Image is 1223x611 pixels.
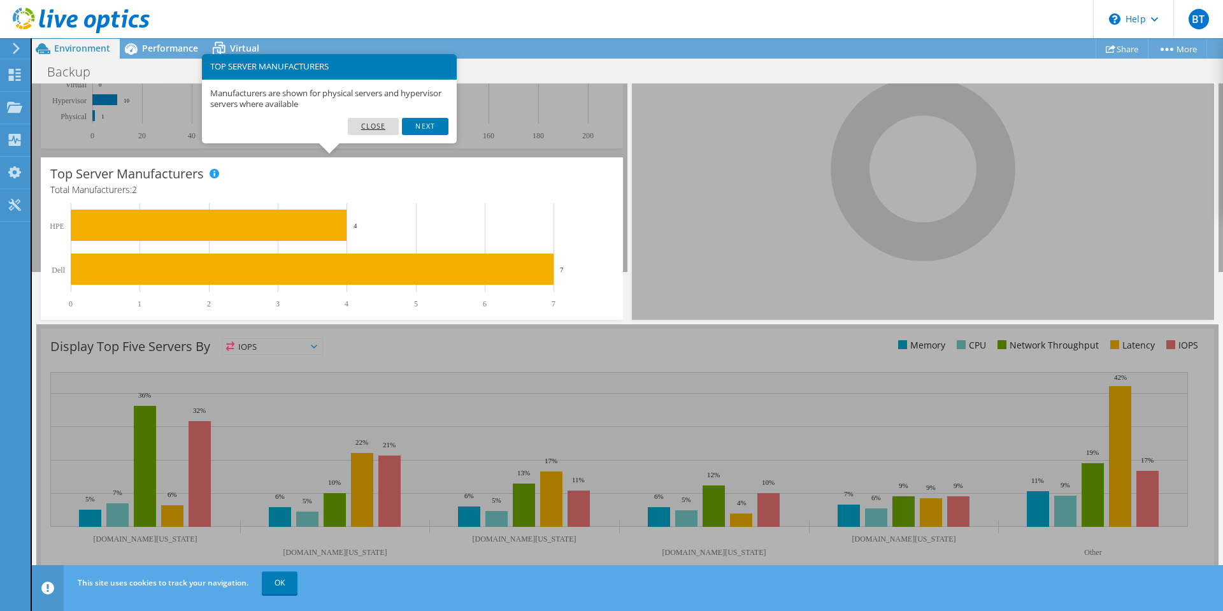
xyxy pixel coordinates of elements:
[210,88,448,110] p: Manufacturers are shown for physical servers and hypervisor servers where available
[210,62,448,71] h3: TOP SERVER MANUFACTURERS
[1148,39,1207,59] a: More
[41,65,110,79] h1: Backup
[54,42,110,54] span: Environment
[402,118,448,134] a: Next
[230,42,259,54] span: Virtual
[78,577,248,588] span: This site uses cookies to track your navigation.
[262,571,297,594] a: OK
[1189,9,1209,29] span: BT
[1109,13,1120,25] svg: \n
[1096,39,1148,59] a: Share
[348,118,399,134] a: Close
[222,339,322,354] span: IOPS
[142,42,198,54] span: Performance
